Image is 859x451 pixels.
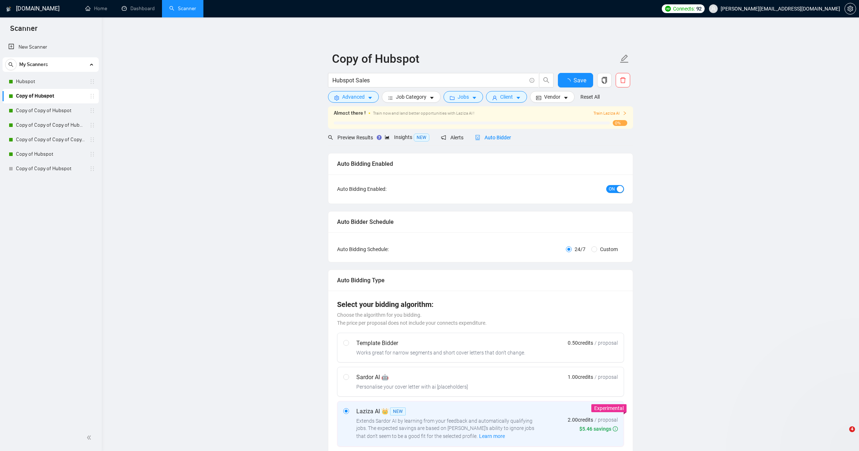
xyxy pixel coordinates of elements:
[568,339,593,347] span: 0.50 credits
[89,108,95,114] span: holder
[337,212,624,232] div: Auto Bidder Schedule
[390,407,406,415] span: NEW
[5,62,16,67] span: search
[382,91,441,103] button: barsJob Categorycaret-down
[539,73,554,87] button: search
[5,59,17,70] button: search
[342,93,365,101] span: Advanced
[368,95,373,101] span: caret-down
[441,135,463,140] span: Alerts
[385,134,429,140] span: Insights
[328,91,379,103] button: settingAdvancedcaret-down
[609,185,615,193] span: ON
[475,135,511,140] span: Auto Bidder
[568,373,593,381] span: 1.00 credits
[16,103,85,118] a: Copy of Copy of Hubspot
[16,161,85,176] a: Copy of Copy of Hubspot
[356,349,525,356] div: Works great for narrow segments and short cover letters that don't change.
[337,299,624,309] h4: Select your bidding algorithm:
[414,134,429,142] span: NEW
[89,166,95,172] span: holder
[574,76,586,85] span: Save
[356,407,538,416] div: Laziza AI
[332,76,526,85] input: Search Freelance Jobs...
[337,312,487,326] span: Choose the algorithm for you bidding. The price per proposal does not include your connects expen...
[620,54,629,63] span: edit
[849,426,855,432] span: 4
[356,418,534,439] span: Extends Sardor AI by learning from your feedback and automatically qualifying jobs. The expected ...
[544,93,560,101] span: Vendor
[613,120,627,126] span: 0%
[572,245,588,253] span: 24/7
[623,111,627,115] span: right
[845,6,856,12] span: setting
[580,93,600,101] a: Reset All
[16,89,85,103] a: Copy of Hubspot
[16,132,85,147] a: Copy of Copy of Copy of Copy of Hubspot
[613,426,618,431] span: info-circle
[89,122,95,128] span: holder
[616,73,630,87] button: delete
[85,5,107,12] a: homeHome
[844,3,856,15] button: setting
[486,91,527,103] button: userClientcaret-down
[558,73,593,87] button: Save
[565,78,574,84] span: loading
[3,57,99,176] li: My Scanners
[337,185,433,193] div: Auto Bidding Enabled:
[89,79,95,85] span: holder
[337,270,624,291] div: Auto Bidding Type
[337,153,624,174] div: Auto Bidding Enabled
[122,5,155,12] a: dashboardDashboard
[597,245,621,253] span: Custom
[458,93,469,101] span: Jobs
[8,40,93,54] a: New Scanner
[500,93,513,101] span: Client
[714,381,859,431] iframe: Intercom notifications message
[337,245,433,253] div: Auto Bidding Schedule:
[328,135,373,140] span: Preview Results
[385,135,390,140] span: area-chart
[6,3,11,15] img: logo
[593,110,627,117] button: Train Laziza AI
[443,91,483,103] button: folderJobscaret-down
[356,339,525,348] div: Template Bidder
[3,40,99,54] li: New Scanner
[19,57,48,72] span: My Scanners
[834,426,852,444] iframe: Intercom live chat
[332,50,618,68] input: Scanner name...
[16,147,85,161] a: Copy of Hubspot
[376,134,382,141] div: Tooltip anchor
[356,383,468,390] div: Personalise your cover letter with ai [placeholders]
[530,91,575,103] button: idcardVendorcaret-down
[356,373,468,382] div: Sardor AI 🤖
[844,6,856,12] a: setting
[616,77,630,83] span: delete
[595,373,618,381] span: / proposal
[536,95,541,101] span: idcard
[450,95,455,101] span: folder
[334,95,339,101] span: setting
[4,23,43,38] span: Scanner
[479,432,505,440] span: Learn more
[594,405,624,411] span: Experimental
[597,77,611,83] span: copy
[89,151,95,157] span: holder
[492,95,497,101] span: user
[86,434,94,441] span: double-left
[373,111,474,116] span: Train now and land better opportunities with Laziza AI !
[472,95,477,101] span: caret-down
[665,6,671,12] img: upwork-logo.png
[429,95,434,101] span: caret-down
[673,5,694,13] span: Connects:
[89,93,95,99] span: holder
[563,95,568,101] span: caret-down
[696,5,702,13] span: 92
[597,73,612,87] button: copy
[539,77,553,83] span: search
[595,416,618,423] span: / proposal
[169,5,196,12] a: searchScanner
[388,95,393,101] span: bars
[475,135,480,140] span: robot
